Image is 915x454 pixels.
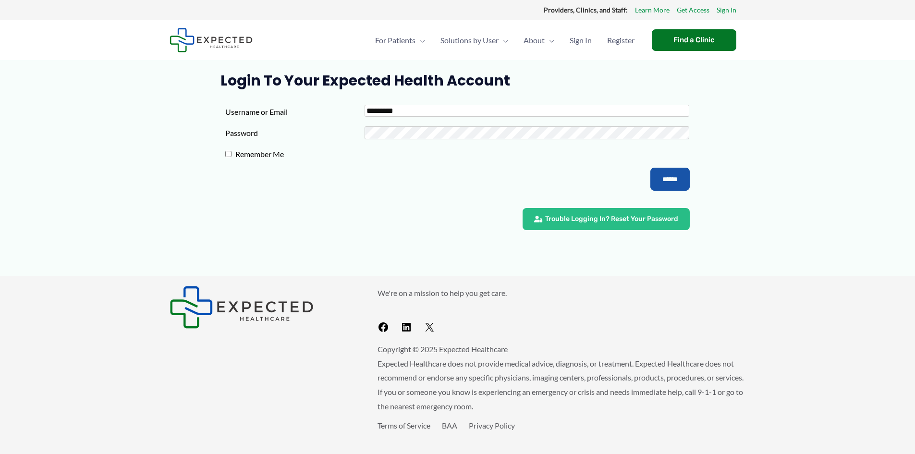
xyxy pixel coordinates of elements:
[635,4,670,16] a: Learn More
[170,28,253,52] img: Expected Healthcare Logo - side, dark font, small
[562,24,599,57] a: Sign In
[652,29,736,51] a: Find a Clinic
[367,24,433,57] a: For PatientsMenu Toggle
[232,147,371,161] label: Remember Me
[415,24,425,57] span: Menu Toggle
[225,126,365,140] label: Password
[433,24,516,57] a: Solutions by UserMenu Toggle
[225,105,365,119] label: Username or Email
[367,24,642,57] nav: Primary Site Navigation
[469,421,515,430] a: Privacy Policy
[499,24,508,57] span: Menu Toggle
[523,208,690,230] a: Trouble Logging In? Reset Your Password
[516,24,562,57] a: AboutMenu Toggle
[220,72,695,89] h1: Login to Your Expected Health Account
[717,4,736,16] a: Sign In
[524,24,545,57] span: About
[677,4,709,16] a: Get Access
[607,24,634,57] span: Register
[170,286,314,329] img: Expected Healthcare Logo - side, dark font, small
[378,359,744,411] span: Expected Healthcare does not provide medical advice, diagnosis, or treatment. Expected Healthcare...
[375,24,415,57] span: For Patients
[440,24,499,57] span: Solutions by User
[378,286,746,300] p: We're on a mission to help you get care.
[378,286,746,337] aside: Footer Widget 2
[570,24,592,57] span: Sign In
[545,24,554,57] span: Menu Toggle
[599,24,642,57] a: Register
[545,216,678,222] span: Trouble Logging In? Reset Your Password
[442,421,457,430] a: BAA
[170,286,354,329] aside: Footer Widget 1
[378,344,508,354] span: Copyright © 2025 Expected Healthcare
[544,6,628,14] strong: Providers, Clinics, and Staff:
[378,421,430,430] a: Terms of Service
